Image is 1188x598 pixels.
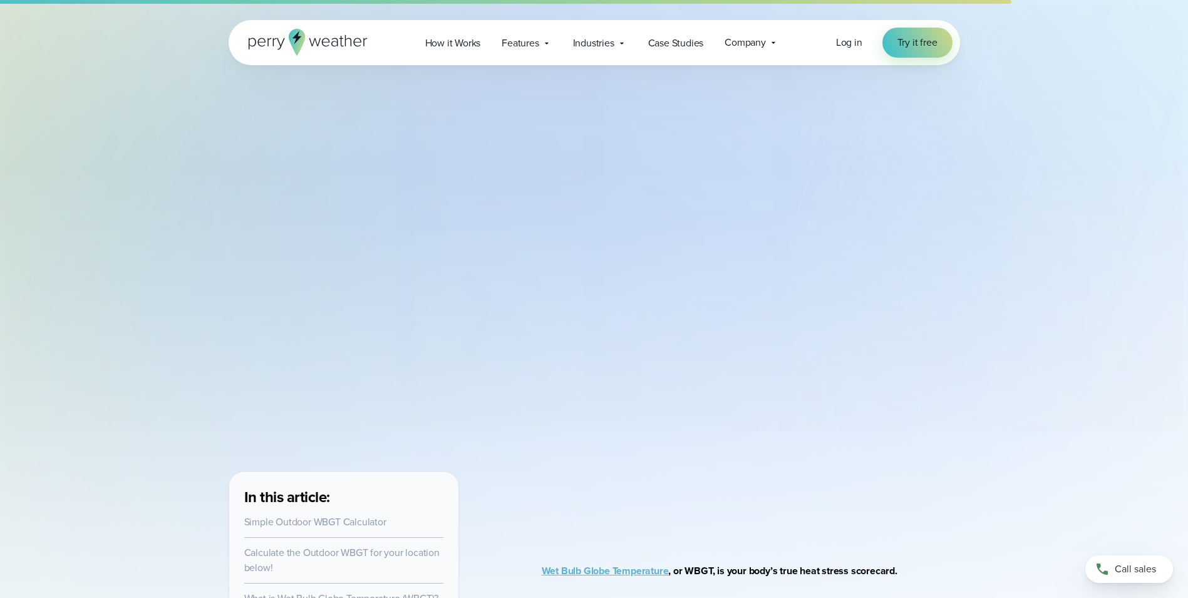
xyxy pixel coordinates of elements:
a: Try it free [882,28,953,58]
span: Log in [836,35,862,50]
h3: In this article: [244,487,443,507]
a: Simple Outdoor WBGT Calculator [244,515,386,529]
a: Log in [836,35,862,50]
a: Calculate the Outdoor WBGT for your location below! [244,545,440,575]
strong: , or WBGT, is your body’s true heat stress scorecard. [542,564,897,578]
a: Case Studies [638,30,715,56]
span: How it Works [425,36,481,51]
span: Try it free [897,35,937,50]
a: Wet Bulb Globe Temperature [542,564,669,578]
span: Call sales [1115,562,1156,577]
span: Industries [573,36,614,51]
span: Case Studies [648,36,704,51]
span: Features [502,36,539,51]
span: Company [725,35,766,50]
a: How it Works [415,30,492,56]
a: Call sales [1085,555,1173,583]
